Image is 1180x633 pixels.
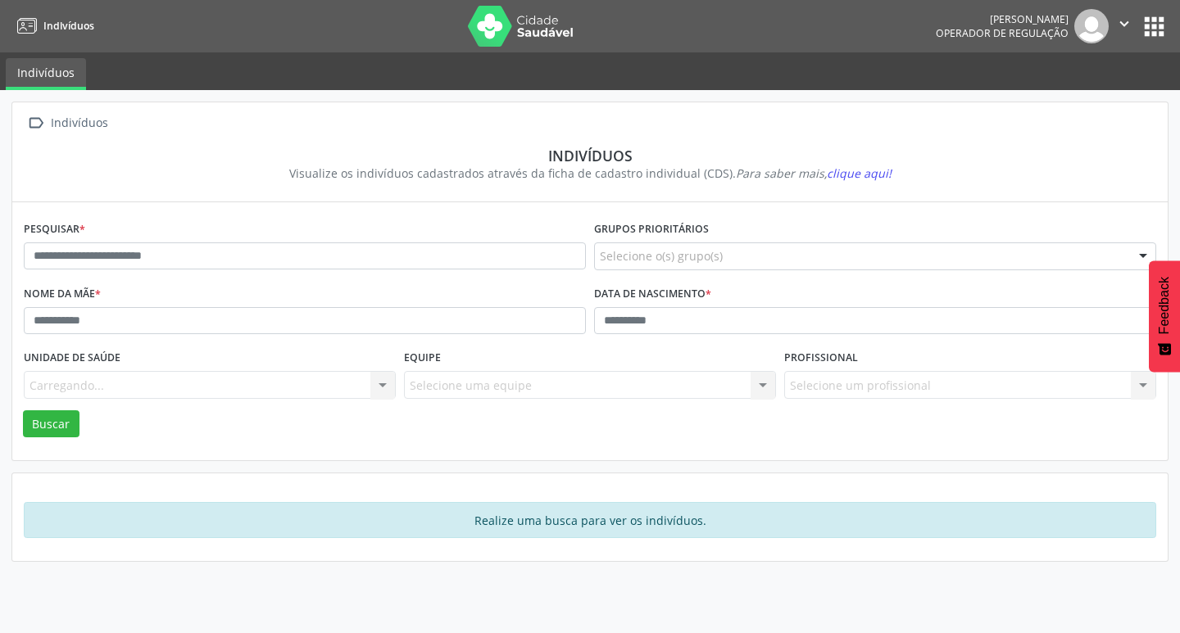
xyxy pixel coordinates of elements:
a: Indivíduos [6,58,86,90]
div: Indivíduos [35,147,1145,165]
div: [PERSON_NAME] [936,12,1069,26]
button:  [1109,9,1140,43]
label: Data de nascimento [594,282,711,307]
span: clique aqui! [827,165,892,181]
img: img [1074,9,1109,43]
span: Feedback [1157,277,1172,334]
label: Unidade de saúde [24,346,120,371]
span: Operador de regulação [936,26,1069,40]
button: Feedback - Mostrar pesquisa [1149,260,1180,372]
button: apps [1140,12,1169,41]
div: Indivíduos [48,111,111,135]
i:  [24,111,48,135]
button: Buscar [23,410,79,438]
div: Realize uma busca para ver os indivíduos. [24,502,1156,538]
span: Selecione o(s) grupo(s) [600,247,723,265]
label: Equipe [404,346,441,371]
label: Profissional [784,346,858,371]
a: Indivíduos [11,12,94,39]
div: Visualize os indivíduos cadastrados através da ficha de cadastro individual (CDS). [35,165,1145,182]
a:  Indivíduos [24,111,111,135]
label: Pesquisar [24,217,85,242]
label: Nome da mãe [24,282,101,307]
label: Grupos prioritários [594,217,709,242]
i:  [1115,15,1133,33]
span: Indivíduos [43,19,94,33]
i: Para saber mais, [736,165,892,181]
